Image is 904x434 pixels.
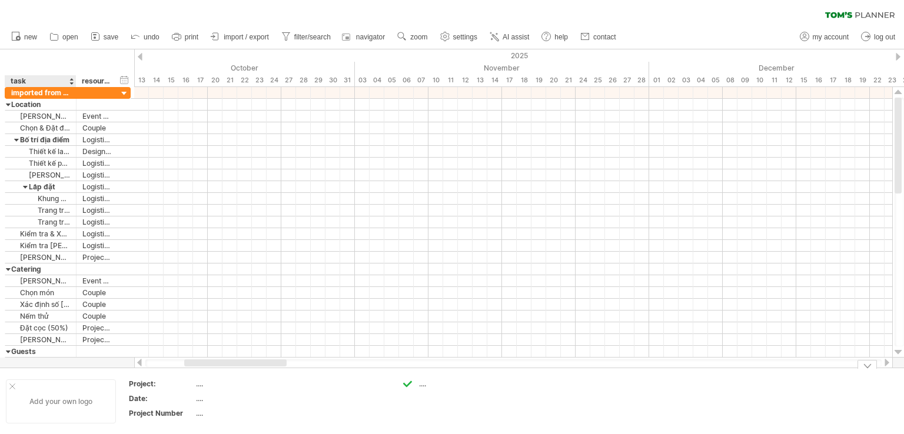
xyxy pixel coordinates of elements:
div: Tuesday, 9 December 2025 [737,74,752,86]
div: Wednesday, 15 October 2025 [164,74,178,86]
a: print [169,29,202,45]
div: Monday, 17 November 2025 [502,74,517,86]
div: Monday, 15 December 2025 [796,74,811,86]
div: Event Planner Dept [82,275,112,286]
div: Chọn & Đặt địa điểm [11,122,70,133]
div: Xác định số [PERSON_NAME] [11,299,70,310]
div: Wednesday, 19 November 2025 [531,74,546,86]
div: Thursday, 23 October 2025 [252,74,267,86]
div: Thiết kế layout [11,146,70,157]
a: log out [858,29,899,45]
a: my account [797,29,852,45]
span: import / export [224,33,269,41]
div: Monday, 24 November 2025 [576,74,590,86]
div: Wednesday, 5 November 2025 [384,74,399,86]
div: Thursday, 18 December 2025 [840,74,855,86]
div: Wednesday, 17 December 2025 [826,74,840,86]
div: Friday, 12 December 2025 [782,74,796,86]
div: [PERSON_NAME] & [PERSON_NAME] [PERSON_NAME] cấp [11,275,70,286]
div: Logistic Dept [82,216,112,228]
div: Logistic Dept [82,169,112,181]
div: Wednesday, 3 December 2025 [679,74,693,86]
div: Kiểm tra & Xác [PERSON_NAME] [11,228,70,239]
div: Logistic Dept [82,134,112,145]
div: Trang trí sơ bộ [11,205,70,216]
div: [PERSON_NAME] & Khảo sát địa điểm [11,111,70,122]
div: November 2025 [355,62,649,74]
div: Logistic Dept [82,205,112,216]
div: Monday, 27 October 2025 [281,74,296,86]
span: undo [144,33,159,41]
span: contact [593,33,616,41]
span: my account [813,33,849,41]
div: Couple [82,287,112,298]
div: Thiết kế props [11,158,70,169]
div: Monday, 1 December 2025 [649,74,664,86]
div: Thursday, 27 November 2025 [620,74,634,86]
div: Chọn món [11,287,70,298]
div: Thursday, 13 November 2025 [473,74,487,86]
div: Friday, 24 October 2025 [267,74,281,86]
div: Friday, 17 October 2025 [193,74,208,86]
div: Wednesday, 12 November 2025 [458,74,473,86]
div: Project Manager [82,252,112,263]
div: Monday, 13 October 2025 [134,74,149,86]
div: Guests [11,346,70,357]
div: Thursday, 6 November 2025 [399,74,414,86]
a: help [539,29,571,45]
div: Tuesday, 28 October 2025 [296,74,311,86]
div: [PERSON_NAME] ([PERSON_NAME] còn lại) [11,334,70,345]
a: open [46,29,82,45]
div: Logistic Dept [82,228,112,239]
a: save [88,29,122,45]
div: Monday, 8 December 2025 [723,74,737,86]
div: Thursday, 4 December 2025 [693,74,708,86]
a: new [8,29,41,45]
div: Date: [129,393,194,403]
div: .... [196,408,295,418]
div: .... [196,393,295,403]
div: Project: [129,379,194,389]
span: settings [453,33,477,41]
span: print [185,33,198,41]
div: [PERSON_NAME] [11,252,70,263]
div: Friday, 5 December 2025 [708,74,723,86]
div: Wednesday, 29 October 2025 [311,74,325,86]
div: Kiểm tra [PERSON_NAME] [11,240,70,251]
a: zoom [394,29,431,45]
div: Design & Decoration [82,146,112,157]
div: Tuesday, 18 November 2025 [517,74,531,86]
div: Tuesday, 4 November 2025 [370,74,384,86]
div: Bố trí địa điểm [11,134,70,145]
div: Add your own logo [6,379,116,423]
div: Project Manager [82,322,112,333]
div: Friday, 14 November 2025 [487,74,502,86]
span: zoom [410,33,427,41]
span: filter/search [294,33,331,41]
div: Project Manager [82,334,112,345]
div: Logistic Dept [82,158,112,169]
div: .... [419,379,483,389]
span: help [554,33,568,41]
div: Project Number [129,408,194,418]
div: Lắp đặt [11,181,70,192]
div: Friday, 28 November 2025 [634,74,649,86]
div: Monday, 10 November 2025 [428,74,443,86]
div: Logistic Dept [82,193,112,204]
a: navigator [340,29,388,45]
div: Thursday, 20 November 2025 [546,74,561,86]
div: Friday, 7 November 2025 [414,74,428,86]
div: Tuesday, 25 November 2025 [590,74,605,86]
div: .... [196,379,295,389]
div: Catering [11,263,70,275]
div: Location [11,99,70,110]
div: Tuesday, 21 October 2025 [222,74,237,86]
a: settings [437,29,481,45]
div: Friday, 19 December 2025 [855,74,870,86]
a: undo [128,29,163,45]
span: open [62,33,78,41]
span: AI assist [503,33,529,41]
div: Thursday, 30 October 2025 [325,74,340,86]
div: Tuesday, 23 December 2025 [885,74,899,86]
span: new [24,33,37,41]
